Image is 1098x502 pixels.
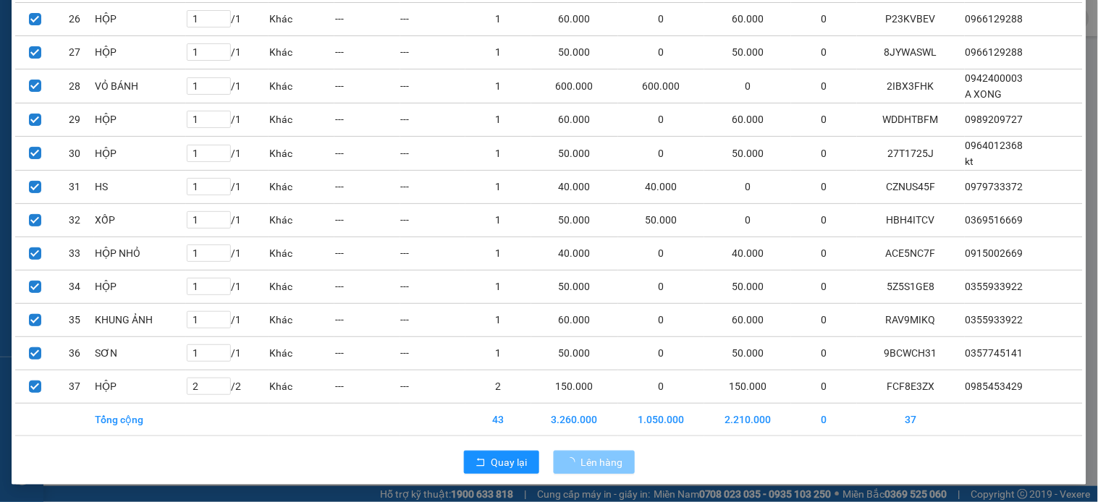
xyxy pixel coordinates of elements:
td: 0 [618,370,705,403]
td: Khác [269,69,334,103]
span: A XONG [966,88,1002,100]
td: 60.000 [531,103,618,136]
button: Lên hàng [554,451,635,474]
span: 0966129288 [966,46,1023,58]
td: --- [400,103,466,136]
td: 60.000 [704,303,791,336]
td: --- [334,2,400,35]
td: 0 [791,103,857,136]
span: 0985453429 [966,380,1023,392]
td: 150.000 [531,370,618,403]
td: 9BCWCH31 [857,336,965,370]
td: 40.000 [618,170,705,203]
td: 50.000 [531,136,618,170]
td: 60.000 [704,2,791,35]
td: --- [334,303,400,336]
td: WDDHTBFM [857,103,965,136]
span: 0942400003 [966,72,1023,84]
td: 0 [791,270,857,303]
span: kt [966,156,974,167]
td: 29 [54,103,93,136]
td: / 1 [186,336,269,370]
td: / 1 [186,203,269,237]
td: / 2 [186,370,269,403]
span: 0355933922 [966,281,1023,292]
td: 2.210.000 [704,403,791,435]
td: / 1 [186,237,269,270]
td: --- [334,35,400,69]
td: 31 [54,170,93,203]
td: / 1 [186,136,269,170]
td: HỘP NHỎ [94,237,186,270]
span: rollback [476,457,486,469]
td: --- [334,203,400,237]
td: 26 [54,2,93,35]
span: 0964012368 [966,140,1023,151]
td: 1 [465,203,531,237]
td: 43 [465,403,531,435]
td: 50.000 [531,336,618,370]
span: 0357745141 [966,347,1023,359]
span: Lên hàng [581,454,623,470]
td: 0 [618,336,705,370]
td: Khác [269,336,334,370]
td: 2IBX3FHK [857,69,965,103]
td: --- [400,370,466,403]
td: --- [400,270,466,303]
span: 0979733372 [966,181,1023,192]
td: 60.000 [704,103,791,136]
td: 37 [54,370,93,403]
td: 0 [791,35,857,69]
td: --- [400,237,466,270]
td: 60.000 [531,303,618,336]
td: 3.260.000 [531,403,618,435]
td: 1 [465,303,531,336]
td: Khác [269,303,334,336]
td: 40.000 [531,237,618,270]
td: Khác [269,103,334,136]
td: / 1 [186,69,269,103]
td: 0 [791,136,857,170]
td: --- [334,370,400,403]
td: FCF8E3ZX [857,370,965,403]
td: 32 [54,203,93,237]
td: 50.000 [618,203,705,237]
td: 1 [465,170,531,203]
td: 0 [791,403,857,435]
td: Khác [269,370,334,403]
td: Khác [269,170,334,203]
td: 0 [791,69,857,103]
td: 50.000 [704,270,791,303]
td: --- [400,69,466,103]
td: --- [334,237,400,270]
td: HỘP [94,136,186,170]
td: 30 [54,136,93,170]
td: HỘP [94,2,186,35]
td: 1 [465,270,531,303]
td: / 1 [186,35,269,69]
td: / 1 [186,2,269,35]
td: 0 [618,35,705,69]
span: 0355933922 [966,314,1023,326]
td: 0 [791,336,857,370]
span: Quay lại [491,454,528,470]
td: 27T1725J [857,136,965,170]
td: KHUNG ẢNH [94,303,186,336]
td: 50.000 [704,336,791,370]
td: Khác [269,203,334,237]
td: 150.000 [704,370,791,403]
td: 0 [791,303,857,336]
td: --- [400,136,466,170]
td: HỘP [94,370,186,403]
td: HBH4ITCV [857,203,965,237]
td: 0 [618,270,705,303]
td: 600.000 [531,69,618,103]
button: rollbackQuay lại [464,451,539,474]
td: 600.000 [618,69,705,103]
span: 0966129288 [966,13,1023,25]
td: 5Z5S1GE8 [857,270,965,303]
td: CZNUS45F [857,170,965,203]
td: Khác [269,270,334,303]
td: --- [400,35,466,69]
td: 1 [465,69,531,103]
